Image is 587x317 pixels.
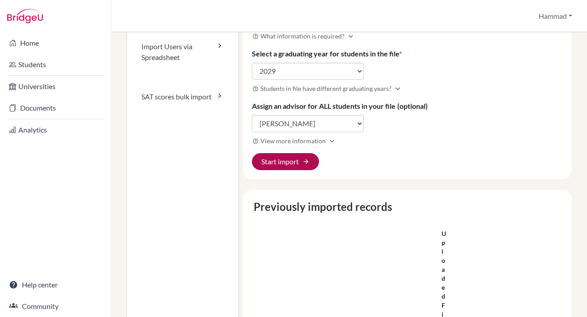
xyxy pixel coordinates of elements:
button: What information is required?Expand more [252,31,356,41]
span: arrow_forward [302,158,310,165]
button: Start import [252,153,319,170]
i: help_outline [252,33,259,39]
i: Expand more [393,84,402,93]
a: SAT scores bulk import [127,77,238,116]
caption: Previously imported records [250,199,565,215]
a: Students [2,56,110,73]
a: Import Users via Spreadsheet [127,27,238,77]
label: Select a graduating year for students in the file [252,48,402,59]
img: Bridge-U [7,9,43,23]
a: Community [2,297,110,315]
label: Assign an advisor for ALL students in your file [252,101,428,111]
button: View more informationExpand more [252,136,337,146]
a: Documents [2,99,110,117]
a: Universities [2,77,110,95]
a: Help center [2,276,110,294]
i: help_outline [252,86,259,92]
a: Home [2,34,110,52]
a: Analytics [2,121,110,139]
span: Students in file have different graduating years? [260,84,391,93]
span: What information is required? [260,31,345,41]
span: View more information [260,136,326,146]
button: Hammad [535,8,576,25]
span: (optional) [397,102,428,110]
i: Expand more [328,137,336,146]
button: Students in file have different graduating years?Expand more [252,83,403,94]
i: Expand more [346,32,355,41]
i: help_outline [252,138,259,144]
